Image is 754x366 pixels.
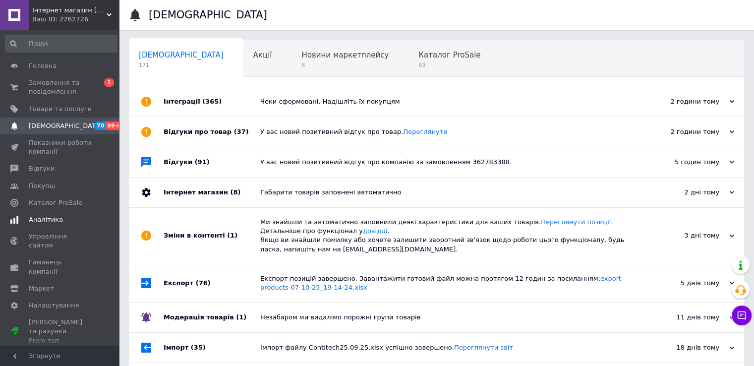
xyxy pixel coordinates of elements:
[403,128,447,135] a: Переглянути
[191,344,206,351] span: (35)
[260,343,635,352] div: Імпорт файлу Contitech25.09.25.xlsx успішно завершено.
[29,284,54,293] span: Маркет
[29,232,92,250] span: Управління сайтом
[227,232,237,239] span: (1)
[164,333,260,363] div: Імпорт
[541,218,611,226] a: Переглянути позиції
[32,6,107,15] span: Інтернет магазин Бензоград
[29,182,56,190] span: Покупці
[29,215,63,224] span: Аналітика
[635,231,734,240] div: 3 дні тому
[139,61,224,69] span: 171
[202,98,222,105] span: (365)
[418,61,480,69] span: 63
[260,275,624,291] a: export-products-07-10-25_19-14-24.xlsx
[29,78,92,96] span: Замовлення та повідомлення
[164,87,260,117] div: Інтеграції
[29,105,92,114] span: Товари та послуги
[301,61,389,69] span: 6
[230,188,240,196] span: (8)
[29,164,55,173] span: Відгуки
[635,279,734,288] div: 5 днів тому
[104,78,114,87] span: 1
[29,138,92,156] span: Показники роботи компанії
[5,35,117,53] input: Пошук
[635,97,734,106] div: 2 години тому
[260,274,635,292] div: Експорт позицій завершено. Завантажити готовий файл можна протягом 12 годин за посиланням:
[29,318,92,345] span: [PERSON_NAME] та рахунки
[301,51,389,60] span: Новини маркетплейсу
[635,313,734,322] div: 11 днів тому
[635,188,734,197] div: 2 дні тому
[236,313,246,321] span: (1)
[260,313,635,322] div: Незабаром ми видалімо порожні групи товарів
[260,97,635,106] div: Чеки сформовані. Надішліть їх покупцям
[454,344,513,351] a: Переглянути звіт
[29,301,79,310] span: Налаштування
[29,61,57,70] span: Головна
[635,127,734,136] div: 2 години тому
[418,51,480,60] span: Каталог ProSale
[253,51,272,60] span: Акції
[234,128,249,135] span: (37)
[164,208,260,264] div: Зміни в контенті
[106,122,122,130] span: 99+
[29,258,92,276] span: Гаманець компанії
[29,198,82,207] span: Каталог ProSale
[94,122,106,130] span: 70
[32,15,119,24] div: Ваш ID: 2262726
[635,343,734,352] div: 18 днів тому
[635,158,734,167] div: 5 годин тому
[149,9,267,21] h1: [DEMOGRAPHIC_DATA]
[363,227,388,235] a: довідці
[29,336,92,345] div: Prom топ
[196,279,211,287] span: (76)
[260,158,635,167] div: У вас новий позитивний відгук про компанію за замовленням 362783388.
[732,305,752,325] button: Чат з покупцем
[260,127,635,136] div: У вас новий позитивний відгук про товар.
[260,188,635,197] div: Габарити товарів заповнені автоматично
[195,158,210,166] span: (91)
[164,147,260,177] div: Відгуки
[164,178,260,207] div: Інтернет магазин
[164,303,260,332] div: Модерація товарів
[139,51,224,60] span: [DEMOGRAPHIC_DATA]
[29,122,102,130] span: [DEMOGRAPHIC_DATA]
[164,264,260,302] div: Експорт
[260,218,635,254] div: Ми знайшли та автоматично заповнили деякі характеристики для ваших товарів. . Детальніше про функ...
[164,117,260,147] div: Відгуки про товар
